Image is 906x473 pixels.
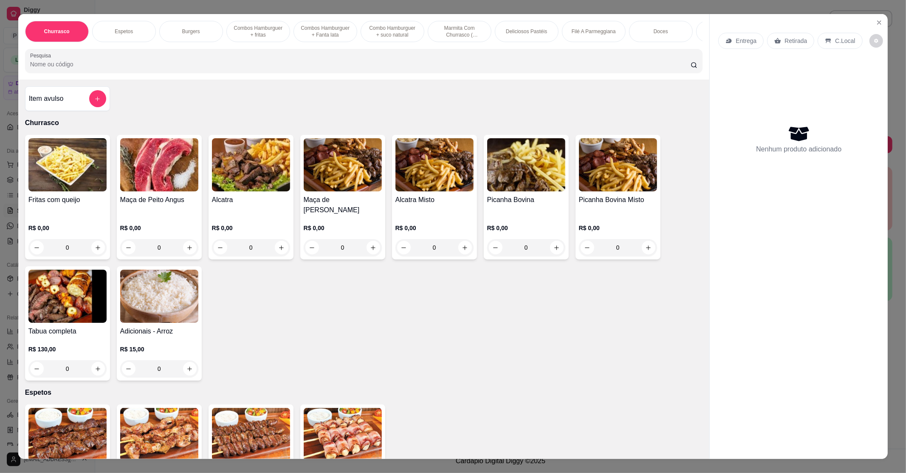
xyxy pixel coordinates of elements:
[120,408,198,461] img: product-image
[756,144,841,154] p: Nenhum produto adicionado
[835,37,855,45] p: C.Local
[579,138,657,191] img: product-image
[304,138,382,191] img: product-image
[212,195,290,205] h4: Alcatra
[28,326,107,336] h4: Tabua completa
[304,195,382,215] h4: Maça de [PERSON_NAME]
[212,224,290,232] p: R$ 0,00
[120,195,198,205] h4: Maça de Peito Angus
[28,408,107,461] img: product-image
[120,270,198,323] img: product-image
[506,28,547,35] p: Deliciosos Pastéis
[28,195,107,205] h4: Fritas com queijo
[736,37,756,45] p: Entrega
[487,224,565,232] p: R$ 0,00
[395,224,474,232] p: R$ 0,00
[120,326,198,336] h4: Adicionais - Arroz
[395,138,474,191] img: product-image
[572,28,616,35] p: Filé A Parmeggiana
[869,34,883,48] button: decrease-product-quantity
[30,52,54,59] label: Pesquisa
[872,16,886,29] button: Close
[25,118,703,128] p: Churrasco
[122,362,135,376] button: decrease-product-quantity
[30,60,691,68] input: Pesquisa
[304,408,382,461] img: product-image
[120,345,198,353] p: R$ 15,00
[579,224,657,232] p: R$ 0,00
[304,224,382,232] p: R$ 0,00
[487,138,565,191] img: product-image
[212,408,290,461] img: product-image
[654,28,668,35] p: Doces
[182,28,200,35] p: Burgers
[28,345,107,353] p: R$ 130,00
[395,195,474,205] h4: Alcatra Misto
[212,138,290,191] img: product-image
[28,224,107,232] p: R$ 0,00
[183,362,197,376] button: increase-product-quantity
[579,195,657,205] h4: Picanha Bovina Misto
[25,388,703,398] p: Espetos
[115,28,133,35] p: Espetos
[28,270,107,323] img: product-image
[120,224,198,232] p: R$ 0,00
[28,138,107,191] img: product-image
[120,138,198,191] img: product-image
[301,25,350,38] p: Combos Hamburguer + Fanta lata
[234,25,283,38] p: Combos Hamburguer + fritas
[89,90,106,107] button: add-separate-item
[435,25,484,38] p: Marmita Com Churrasco ( Novidade )
[368,25,417,38] p: Combo Hamburguer + suco natural
[487,195,565,205] h4: Picanha Bovina
[785,37,807,45] p: Retirada
[29,94,64,104] h4: Item avulso
[44,28,70,35] p: Churrasco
